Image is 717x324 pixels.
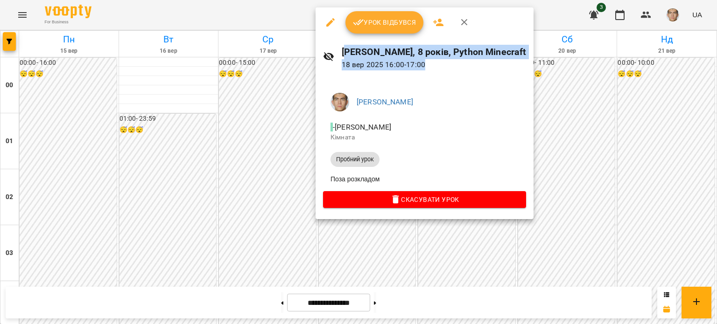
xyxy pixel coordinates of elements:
span: Скасувати Урок [330,194,519,205]
img: 290265f4fa403245e7fea1740f973bad.jpg [330,93,349,111]
li: Поза розкладом [323,171,526,187]
button: Урок відбувся [345,11,424,34]
p: Кімната [330,133,519,142]
span: Пробний урок [330,155,380,164]
h6: [PERSON_NAME], 8 років, Python Minecraft [342,45,527,59]
span: Урок відбувся [353,17,416,28]
button: Скасувати Урок [323,191,526,208]
p: 18 вер 2025 16:00 - 17:00 [342,59,527,70]
a: [PERSON_NAME] [357,97,413,106]
span: - [PERSON_NAME] [330,123,393,131]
